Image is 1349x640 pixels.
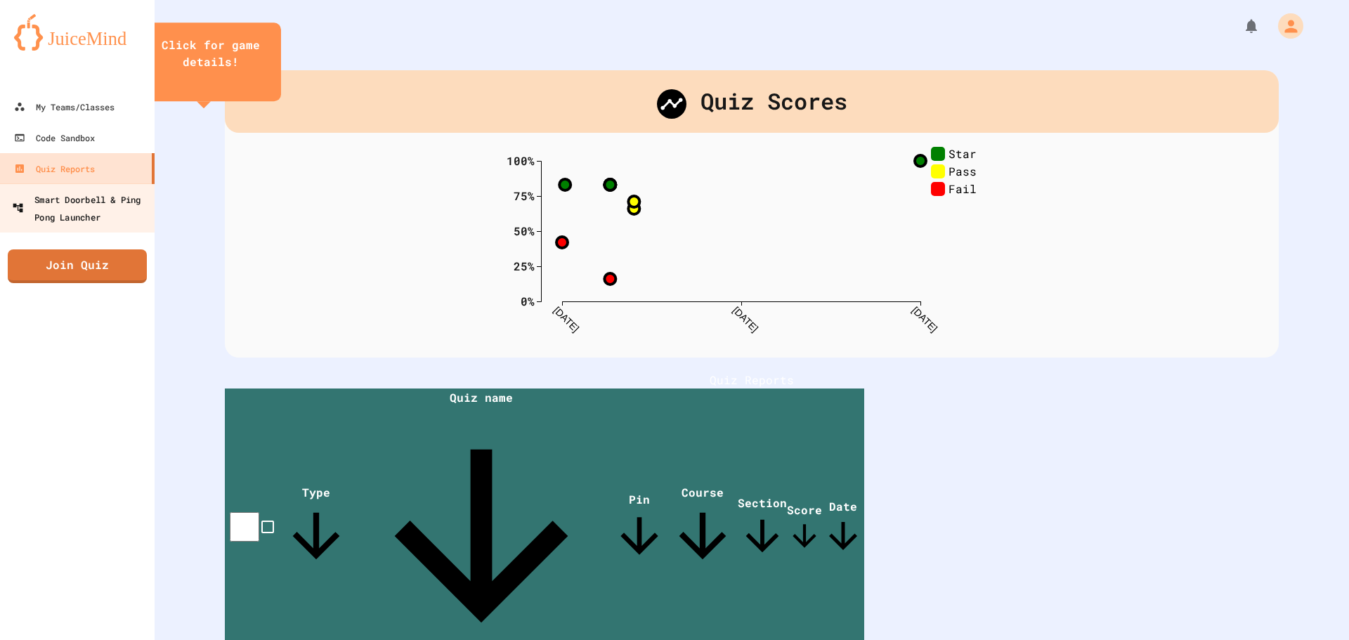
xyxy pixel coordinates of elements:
[8,249,147,283] a: Join Quiz
[14,98,115,115] div: My Teams/Classes
[667,485,738,571] span: Course
[910,304,939,334] text: [DATE]
[787,502,822,554] span: Score
[514,258,535,273] text: 25%
[225,70,1279,133] div: Quiz Scores
[949,163,977,178] text: Pass
[822,499,864,557] span: Date
[14,160,95,177] div: Quiz Reports
[281,485,351,571] span: Type
[514,188,535,202] text: 75%
[738,495,787,561] span: Section
[949,181,977,195] text: Fail
[514,223,535,237] text: 50%
[14,129,95,146] div: Code Sandbox
[521,293,535,308] text: 0%
[14,14,141,51] img: logo-orange.svg
[507,152,535,167] text: 100%
[155,37,267,70] div: Click for game details!
[611,492,667,564] span: Pin
[1263,10,1307,42] div: My Account
[230,512,259,542] input: select all desserts
[731,304,760,334] text: [DATE]
[12,190,151,225] div: Smart Doorbell & Ping Pong Launcher
[552,304,581,334] text: [DATE]
[949,145,977,160] text: Star
[225,372,1279,388] h1: Quiz Reports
